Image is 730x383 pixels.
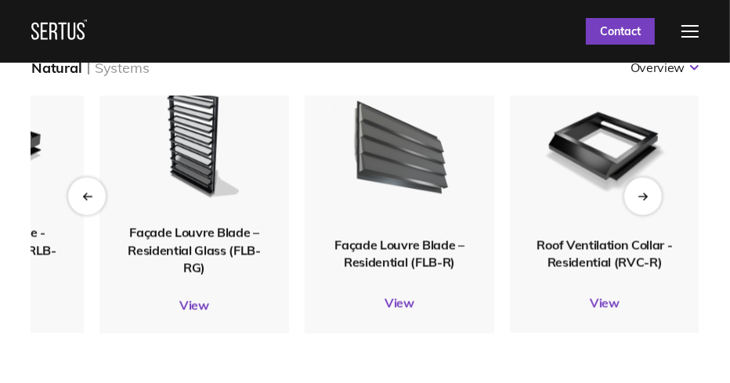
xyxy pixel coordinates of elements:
[586,18,655,45] a: Contact
[334,237,464,269] span: Façade Louvre Blade – Residential (FLB-R)
[95,59,150,77] div: Systems
[31,59,82,77] div: Natural
[631,60,685,75] div: Overview
[128,225,261,276] span: Façade Louvre Blade – Residential Glass (FLB-RG)
[624,178,662,215] div: Next slide
[99,297,289,313] a: View
[68,178,106,215] div: Previous slide
[448,201,730,383] iframe: Chat Widget
[305,295,494,311] a: View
